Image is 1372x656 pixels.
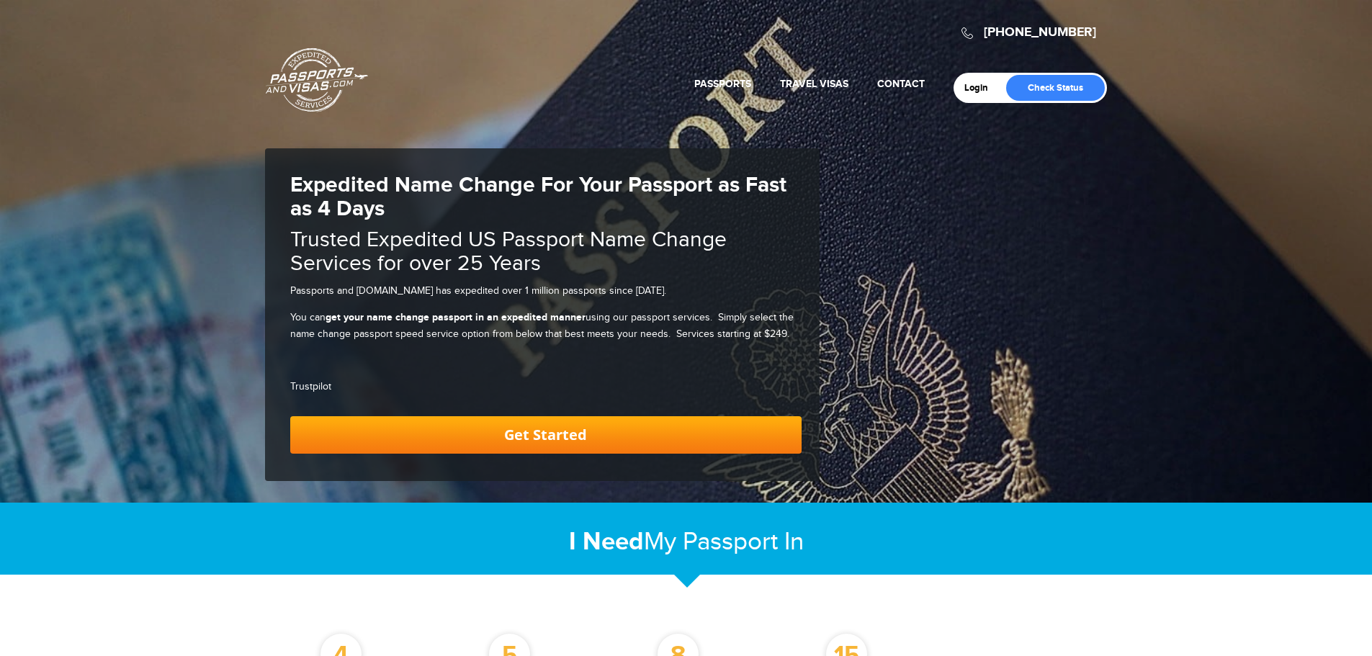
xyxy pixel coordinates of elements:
[290,172,786,222] strong: Expedited Name Change For Your Passport as Fast as 4 Days
[780,78,848,90] a: Travel Visas
[290,283,802,299] p: Passports and [DOMAIN_NAME] has expedited over 1 million passports since [DATE].
[964,82,998,94] a: Login
[266,48,368,112] a: Passports & [DOMAIN_NAME]
[265,526,1108,557] h2: My
[569,526,644,557] strong: I Need
[290,310,802,342] p: You can using our passport services. Simply select the name change passport speed service option ...
[290,381,331,392] a: Trustpilot
[1006,75,1105,101] a: Check Status
[877,78,925,90] a: Contact
[290,416,802,454] a: Get Started
[290,228,802,276] h2: Trusted Expedited US Passport Name Change Services for over 25 Years
[683,527,804,557] span: Passport In
[694,78,751,90] a: Passports
[984,24,1096,40] a: [PHONE_NUMBER]
[326,311,586,323] strong: get your name change passport in an expedited manner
